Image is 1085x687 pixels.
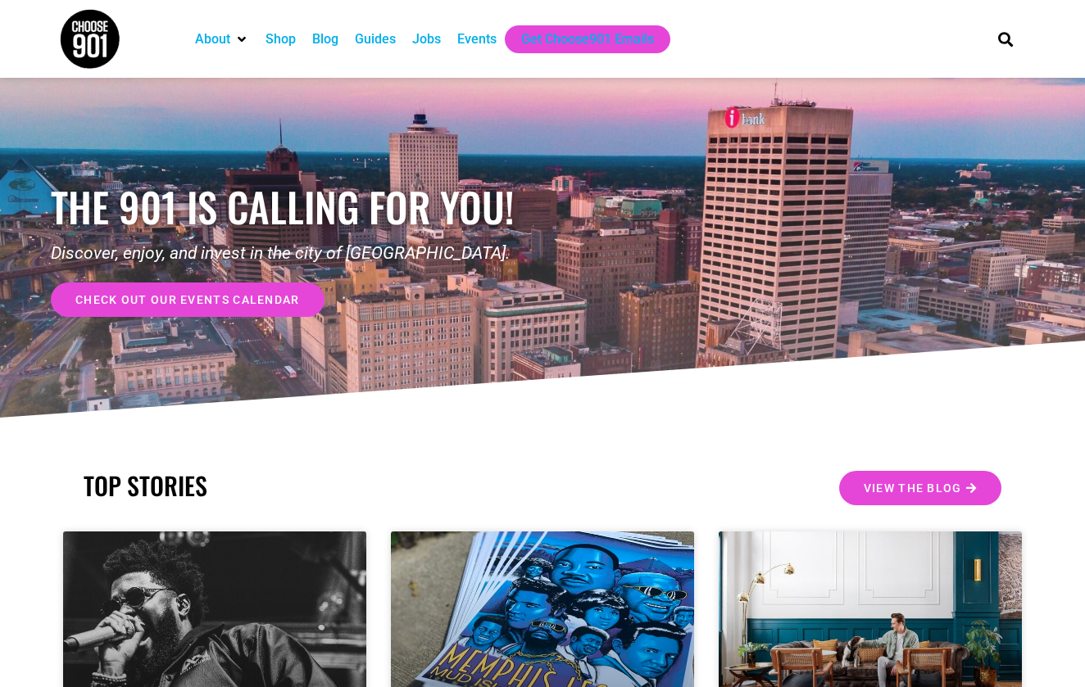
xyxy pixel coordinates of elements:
[51,183,542,231] h1: the 901 is calling for you!
[355,29,396,49] a: Guides
[187,25,257,53] div: About
[51,282,325,317] a: check out our events calendar
[266,29,296,49] a: Shop
[839,471,1001,505] a: View the Blog
[992,25,1019,52] div: Search
[195,29,230,49] a: About
[51,241,542,267] p: Discover, enjoy, and invest in the city of [GEOGRAPHIC_DATA].
[84,471,534,500] h2: TOP STORIES
[864,482,962,494] span: View the Blog
[187,25,970,53] nav: Main nav
[457,29,497,49] a: Events
[521,29,654,49] a: Get Choose901 Emails
[412,29,441,49] a: Jobs
[312,29,338,49] a: Blog
[75,294,300,305] span: check out our events calendar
